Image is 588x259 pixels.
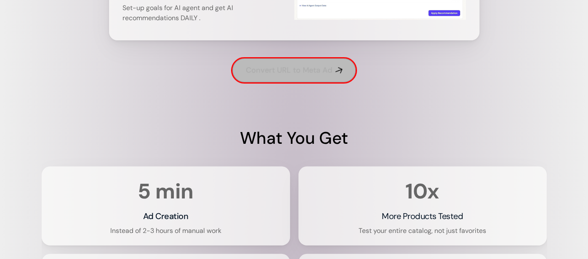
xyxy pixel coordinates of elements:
[405,177,439,205] strong: 10x
[110,226,221,235] p: Instead of 2-3 hours of manual work
[138,177,194,205] strong: 5 min
[122,3,291,23] p: Set-up goals for AI agent and get AI recommendations DAILY .
[231,57,357,84] a: Convert URL to Meta Ad
[143,210,189,222] h3: Ad Creation
[382,210,463,222] h3: More Products Tested
[42,126,547,150] h1: What You Get
[246,65,332,76] h4: Convert URL to Meta Ad
[359,226,486,235] p: Test your entire catalog, not just favorites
